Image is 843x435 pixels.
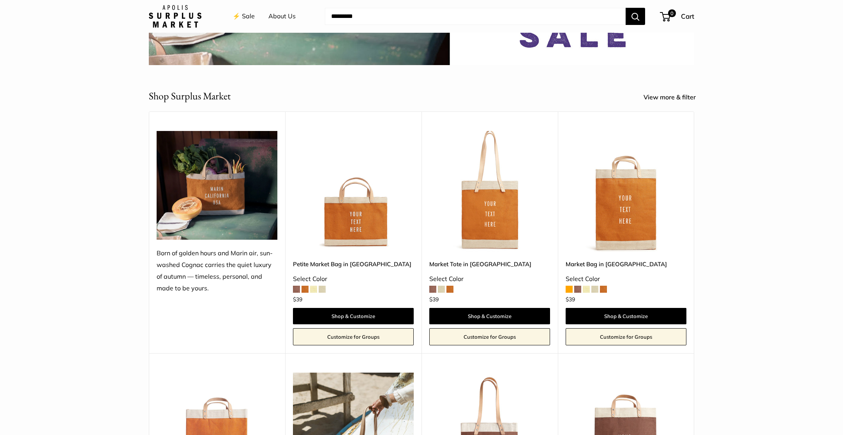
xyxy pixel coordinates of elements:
a: View more & filter [644,92,704,103]
a: Market Tote in CognacMarket Tote in Cognac [429,131,550,252]
a: Customize for Groups [566,328,686,345]
span: $39 [429,296,439,303]
div: Select Color [293,273,414,285]
div: Select Color [566,273,686,285]
img: Born of golden hours and Marin air, sun-washed Cognac carries the quiet luxury of autumn — timele... [157,131,277,240]
span: $39 [566,296,575,303]
a: Market Bag in CognacMarket Bag in Cognac [566,131,686,252]
span: 0 [668,9,676,17]
h2: Shop Surplus Market [149,88,231,104]
img: Apolis: Surplus Market [149,5,201,28]
a: Shop & Customize [429,308,550,324]
input: Search... [325,8,626,25]
button: Search [626,8,645,25]
a: Petite Market Bag in CognacPetite Market Bag in Cognac [293,131,414,252]
div: Select Color [429,273,550,285]
img: Petite Market Bag in Cognac [293,131,414,252]
div: Born of golden hours and Marin air, sun-washed Cognac carries the quiet luxury of autumn — timele... [157,248,277,294]
a: About Us [268,11,296,22]
a: Customize for Groups [293,328,414,345]
a: Shop & Customize [566,308,686,324]
a: Petite Market Bag in [GEOGRAPHIC_DATA] [293,260,414,269]
span: Cart [681,12,694,20]
a: 0 Cart [661,10,694,23]
img: Market Tote in Cognac [429,131,550,252]
img: Market Bag in Cognac [566,131,686,252]
a: Market Bag in [GEOGRAPHIC_DATA] [566,260,686,269]
a: Market Tote in [GEOGRAPHIC_DATA] [429,260,550,269]
a: Shop & Customize [293,308,414,324]
a: ⚡️ Sale [233,11,255,22]
a: Customize for Groups [429,328,550,345]
span: $39 [293,296,302,303]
